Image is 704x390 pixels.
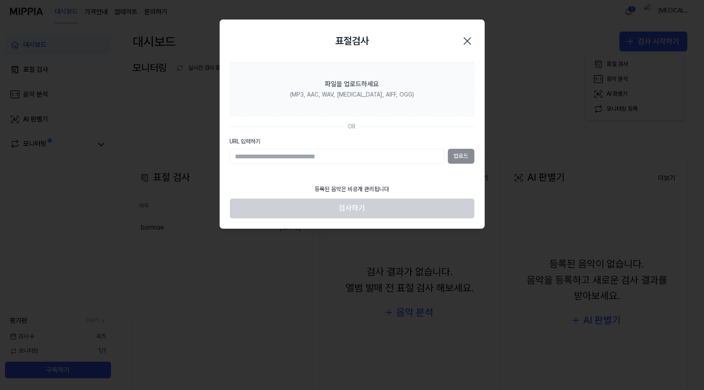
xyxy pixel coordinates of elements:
[335,33,369,49] h2: 표절검사
[230,138,474,146] label: URL 입력하기
[290,91,414,99] div: (MP3, AAC, WAV, [MEDICAL_DATA], AIFF, OGG)
[348,123,356,131] div: OR
[310,180,394,199] div: 등록된 음악은 비공개 관리됩니다
[325,79,379,89] div: 파일을 업로드하세요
